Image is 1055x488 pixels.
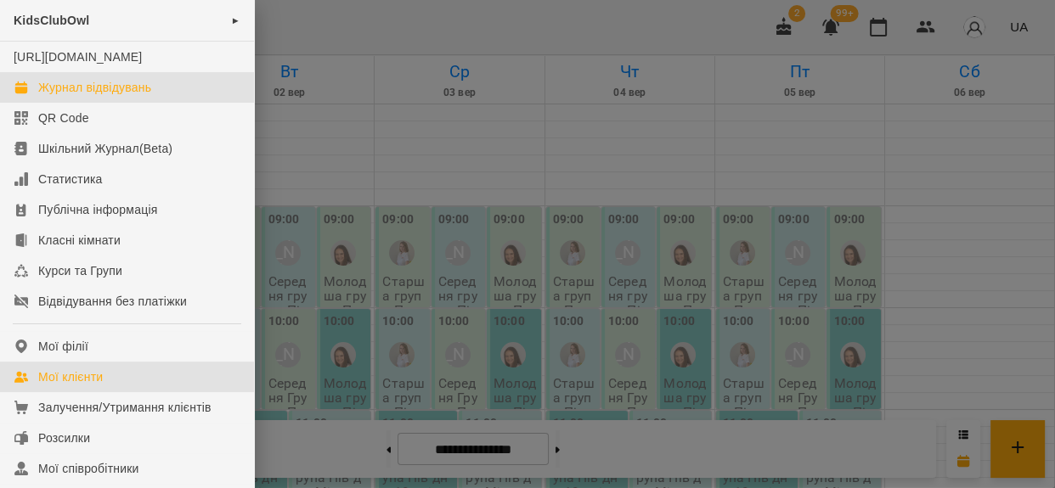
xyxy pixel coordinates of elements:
[14,50,142,64] a: [URL][DOMAIN_NAME]
[231,14,240,27] span: ►
[38,429,90,446] div: Розсилки
[38,262,122,279] div: Курси та Групи
[38,338,88,355] div: Мої філії
[38,201,157,218] div: Публічна інформація
[14,14,89,27] span: KidsClubOwl
[38,79,151,96] div: Журнал відвідувань
[38,109,89,126] div: QR Code
[38,293,187,310] div: Відвідування без платіжки
[38,232,121,249] div: Класні кімнати
[38,399,212,416] div: Залучення/Утримання клієнтів
[38,140,172,157] div: Шкільний Журнал(Beta)
[38,460,139,477] div: Мої співробітники
[38,368,103,385] div: Мої клієнти
[38,171,103,188] div: Статистика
